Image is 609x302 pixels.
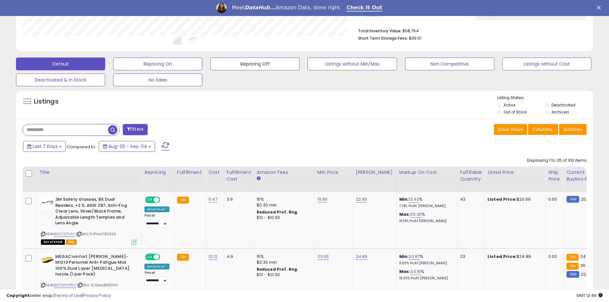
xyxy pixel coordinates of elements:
div: 15% [257,197,310,202]
div: Min Price [317,169,350,176]
button: No Sales [113,74,202,86]
div: Current Buybox Price [566,169,599,182]
span: 20.66 [581,196,592,202]
div: Title [39,169,139,176]
small: FBA [177,254,189,261]
p: 7.74% Profit [PERSON_NAME] [399,204,452,208]
button: Default [16,58,105,70]
div: 23 [460,254,480,259]
span: 2025-09-12 12:46 GMT [576,292,603,298]
b: Reduced Prof. Rng. [257,209,299,215]
div: $10 - $10.90 [257,215,310,221]
div: % [399,197,452,208]
b: Min: [399,253,409,259]
a: 36.36 [410,211,422,218]
img: 314WAWCP+IL._SL40_.jpg [41,197,54,209]
div: Amazon AI * [144,264,169,269]
button: Columns [528,124,558,135]
button: Repricing Off [210,58,300,70]
div: $10 - $10.90 [257,272,310,278]
div: % [399,254,452,266]
b: Listed Price: [488,196,517,202]
span: Last 7 Days [33,143,58,150]
div: 4.9 [227,254,249,259]
div: $0.30 min [257,259,310,265]
div: Meet Amazon Data, done right. [232,4,341,11]
b: Max: [399,268,410,275]
span: | SKU: 12.12ors8112024 [77,283,118,288]
button: Actions [559,124,587,135]
a: 19.90 [317,196,328,203]
b: Max: [399,211,410,217]
span: OFF [159,197,169,203]
button: Listings without Cost [502,58,591,70]
span: Columns [532,126,552,133]
label: Out of Stock [504,109,527,115]
button: Non Competitive [405,58,494,70]
button: Aug-29 - Sep-04 [99,141,155,152]
button: Repricing On [113,58,202,70]
div: 0.00 [548,197,559,202]
button: Last 7 Days [23,141,66,152]
span: Compared to: [67,144,96,150]
div: 0.00 [548,254,559,259]
div: Cost [208,169,221,176]
b: Total Inventory Value: [358,28,402,34]
label: Active [504,102,515,108]
span: 26.67 [580,262,591,268]
li: $68,764 [358,27,582,34]
div: Markup on Cost [399,169,455,176]
label: Deactivated [551,102,575,108]
a: Privacy Policy [83,292,111,298]
a: B007JZ1YAY [54,231,75,237]
th: The percentage added to the cost of goods (COGS) that forms the calculator for Min & Max prices. [396,166,457,192]
small: Amazon Fees. [257,176,261,182]
b: Short Term Storage Fees: [358,35,408,41]
span: ON [146,254,154,259]
small: FBA [177,197,189,204]
a: Check It Out [347,4,382,12]
div: seller snap | | [6,293,111,299]
span: | SKU: 11.47ors782024 [76,231,116,236]
b: Min: [399,196,409,202]
span: 24.35 [580,253,592,259]
span: OFF [159,254,169,259]
b: 3M Safety Glasses, BX Dual Readers, +2.5, ANSI Z87, Anti-Fog Clear Lens, Silver/Black Frame, Adju... [55,197,133,228]
p: 11.00% Profit [PERSON_NAME] [399,261,452,266]
div: Repricing [144,169,172,176]
div: Amazon AI * [144,206,169,212]
a: 12.12 [208,253,217,260]
div: % [399,269,452,281]
span: $99.61 [409,35,421,41]
h5: Listings [34,97,59,106]
div: Fulfillable Quantity [460,169,482,182]
div: ASIN: [41,197,137,244]
label: Archived [551,109,569,115]
div: Ship Price [548,169,561,182]
strong: Copyright [6,292,30,298]
div: $20.66 [488,197,541,202]
b: Listed Price: [488,253,517,259]
small: FBA [566,263,578,270]
p: Listing States: [497,95,593,101]
img: Profile image for Georgie [216,3,227,13]
div: Amazon Fees [257,169,312,176]
div: 15% [257,254,310,259]
span: FBA [66,239,77,245]
a: Terms of Use [55,292,82,298]
div: Close [597,6,603,10]
a: 22.99 [356,196,367,203]
a: 13.43 [409,196,419,203]
a: 20.87 [409,253,420,260]
div: $0.30 min [257,202,310,208]
b: MEGAComfort [PERSON_NAME]-M1213 Personal Anti-Fatigue Mat 100% Dual Layer [MEDICAL_DATA] Insole,(... [55,254,133,279]
p: 16.63% Profit [PERSON_NAME] [399,276,452,281]
div: 43 [460,197,480,202]
button: Listings without Min/Max [308,58,397,70]
a: 23.00 [317,253,329,260]
span: 22.25 [581,271,592,277]
a: 34.16 [410,268,421,275]
div: Preset: [144,213,169,228]
div: 3.9 [227,197,249,202]
small: FBA [566,254,578,261]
